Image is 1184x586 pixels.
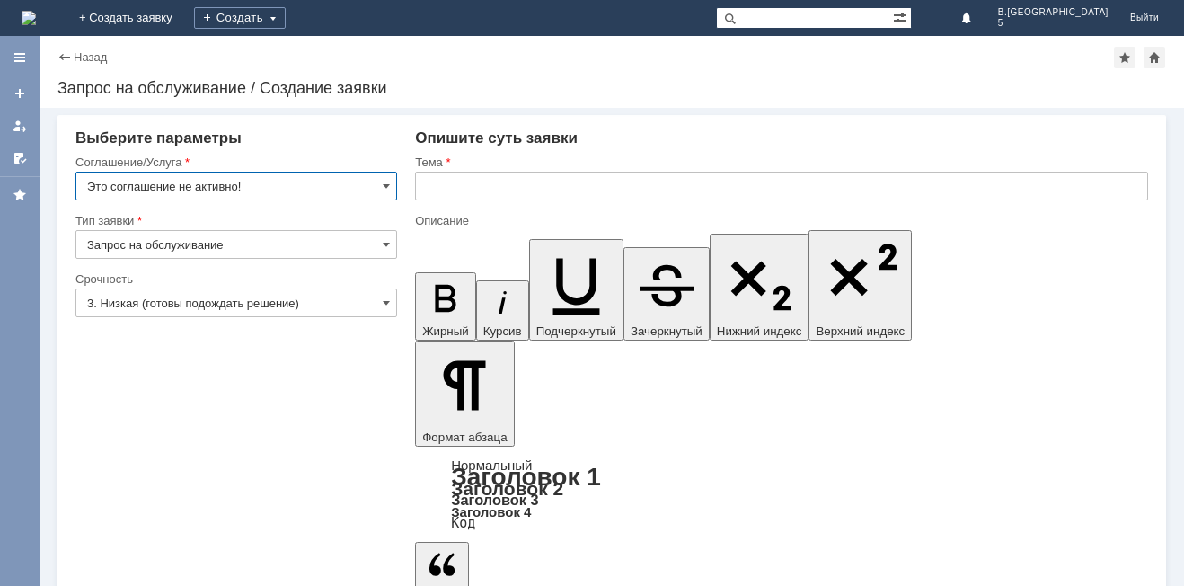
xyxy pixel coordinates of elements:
a: Заголовок 2 [451,478,563,499]
button: Подчеркнутый [529,239,623,341]
div: Срочность [75,273,393,285]
button: Курсив [476,280,529,341]
span: Курсив [483,324,522,338]
span: Опишите суть заявки [415,129,578,146]
span: Верхний индекс [816,324,905,338]
span: Зачеркнутый [631,324,702,338]
span: В.[GEOGRAPHIC_DATA] [998,7,1109,18]
a: Мои заявки [5,111,34,140]
span: Выберите параметры [75,129,242,146]
button: Верхний индекс [808,230,912,341]
button: Жирный [415,272,476,341]
div: Сделать домашней страницей [1144,47,1165,68]
a: Заголовок 4 [451,504,531,519]
a: Нормальный [451,457,532,473]
a: Назад [74,50,107,64]
div: Тема [415,156,1144,168]
span: Расширенный поиск [893,8,911,25]
span: Нижний индекс [717,324,802,338]
button: Нижний индекс [710,234,809,341]
div: Создать [194,7,286,29]
a: Код [451,515,475,531]
div: Описание [415,215,1144,226]
div: Соглашение/Услуга [75,156,393,168]
div: Формат абзаца [415,459,1148,529]
button: Зачеркнутый [623,247,710,341]
a: Создать заявку [5,79,34,108]
img: logo [22,11,36,25]
span: Формат абзаца [422,431,507,444]
a: Заголовок 1 [451,463,601,491]
a: Мои согласования [5,144,34,173]
div: Добавить в избранное [1114,47,1135,68]
span: 5 [998,18,1109,29]
a: Перейти на домашнюю страницу [22,11,36,25]
div: Тип заявки [75,215,393,226]
button: Формат абзаца [415,341,514,447]
span: Жирный [422,324,469,338]
a: Заголовок 3 [451,492,538,508]
span: Подчеркнутый [536,324,616,338]
div: Запрос на обслуживание / Создание заявки [57,79,1166,97]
